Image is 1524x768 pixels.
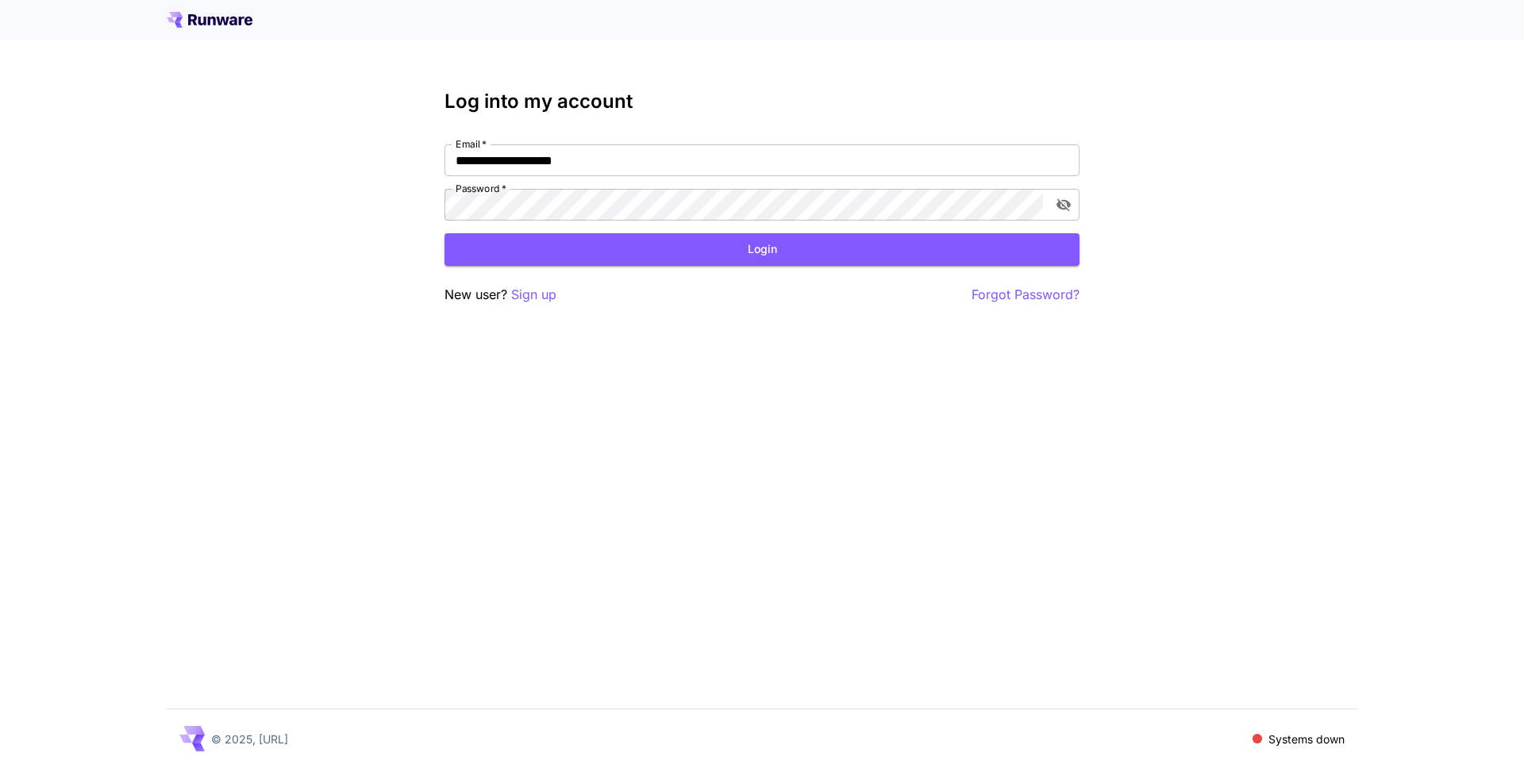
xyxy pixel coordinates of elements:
p: © 2025, [URL] [211,731,288,747]
button: Login [444,233,1079,266]
p: New user? [444,285,556,305]
label: Password [456,182,506,195]
button: Sign up [511,285,556,305]
p: Systems down [1268,731,1345,747]
button: toggle password visibility [1049,190,1078,219]
button: Forgot Password? [972,285,1079,305]
label: Email [456,137,487,151]
h3: Log into my account [444,90,1079,113]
